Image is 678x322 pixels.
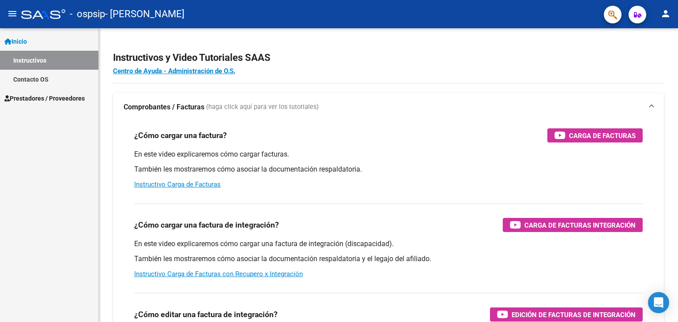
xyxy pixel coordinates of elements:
[134,254,643,264] p: También les mostraremos cómo asociar la documentación respaldatoria y el legajo del afiliado.
[113,67,235,75] a: Centro de Ayuda - Administración de O.S.
[648,292,669,313] div: Open Intercom Messenger
[134,180,221,188] a: Instructivo Carga de Facturas
[7,8,18,19] mat-icon: menu
[4,94,85,103] span: Prestadores / Proveedores
[134,129,227,142] h3: ¿Cómo cargar una factura?
[660,8,671,19] mat-icon: person
[113,49,664,66] h2: Instructivos y Video Tutoriales SAAS
[134,308,278,321] h3: ¿Cómo editar una factura de integración?
[503,218,643,232] button: Carga de Facturas Integración
[547,128,643,142] button: Carga de Facturas
[512,309,636,320] span: Edición de Facturas de integración
[134,239,643,249] p: En este video explicaremos cómo cargar una factura de integración (discapacidad).
[524,220,636,231] span: Carga de Facturas Integración
[134,219,279,231] h3: ¿Cómo cargar una factura de integración?
[105,4,185,24] span: - [PERSON_NAME]
[490,307,643,322] button: Edición de Facturas de integración
[113,93,664,121] mat-expansion-panel-header: Comprobantes / Facturas (haga click aquí para ver los tutoriales)
[4,37,27,46] span: Inicio
[70,4,105,24] span: - ospsip
[134,150,643,159] p: En este video explicaremos cómo cargar facturas.
[134,270,303,278] a: Instructivo Carga de Facturas con Recupero x Integración
[124,102,204,112] strong: Comprobantes / Facturas
[206,102,319,112] span: (haga click aquí para ver los tutoriales)
[569,130,636,141] span: Carga de Facturas
[134,165,643,174] p: También les mostraremos cómo asociar la documentación respaldatoria.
